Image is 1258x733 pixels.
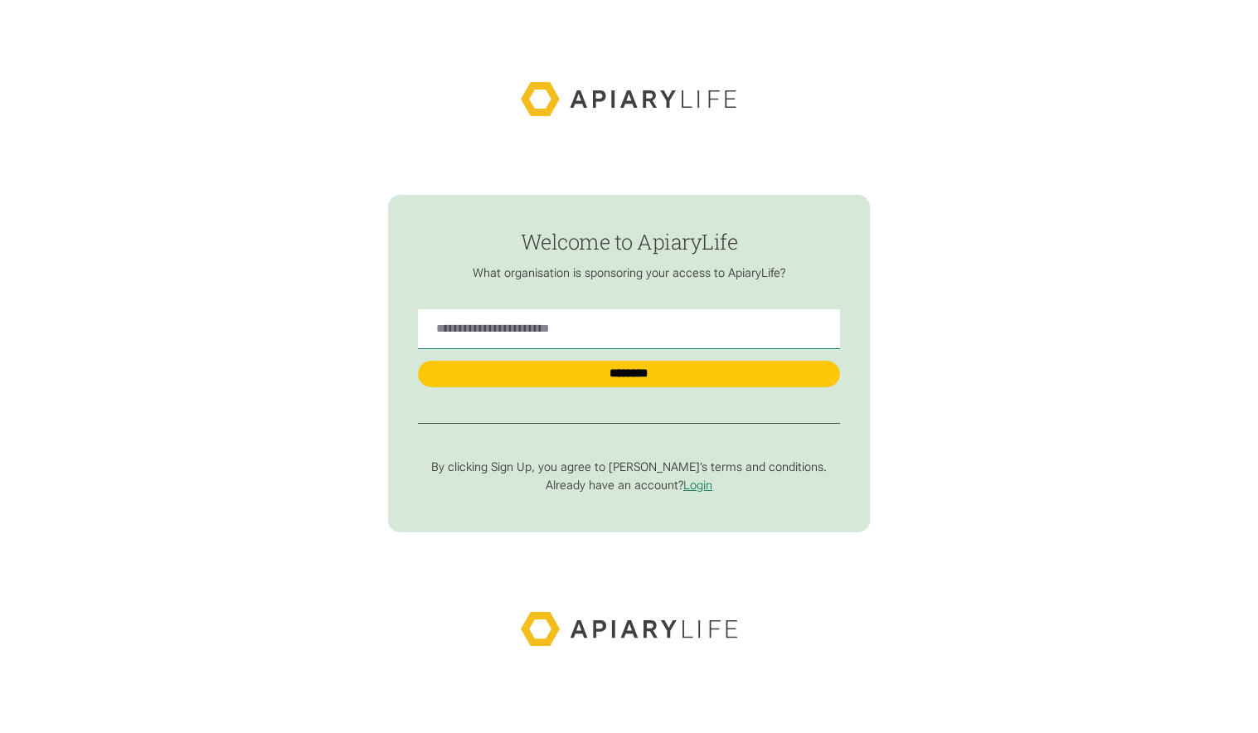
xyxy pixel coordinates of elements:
[683,478,712,493] a: Login
[388,195,870,532] form: find-employer
[418,460,840,475] p: By clicking Sign Up, you agree to [PERSON_NAME]’s terms and conditions.
[418,266,840,281] p: What organisation is sponsoring your access to ApiaryLife?
[418,231,840,254] h1: Welcome to ApiaryLife
[418,478,840,493] p: Already have an account?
